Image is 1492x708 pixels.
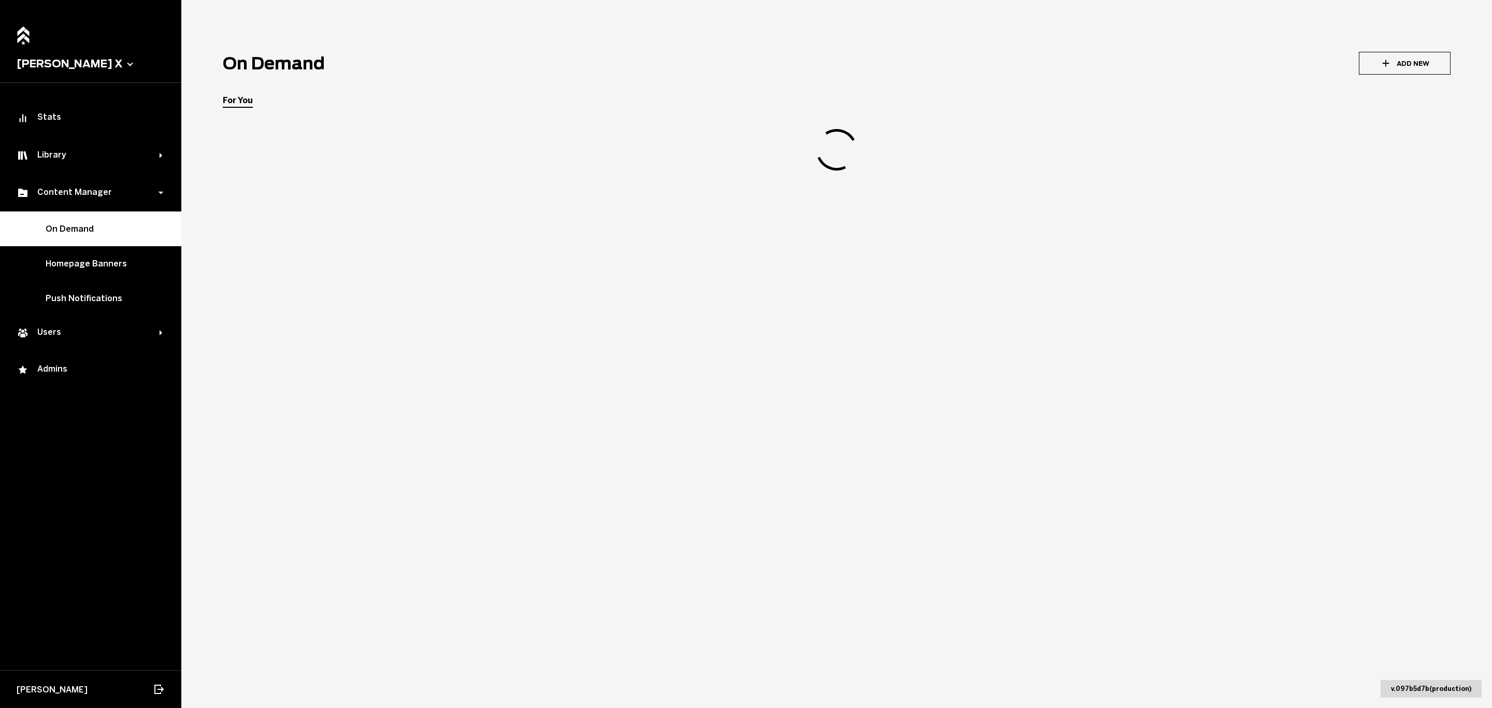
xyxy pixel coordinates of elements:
[223,53,325,74] h1: On Demand
[223,95,253,105] div: For You
[17,685,88,695] span: [PERSON_NAME]
[17,112,165,124] div: Stats
[152,678,165,701] button: Log out
[1359,52,1451,75] button: Add New
[17,187,160,199] div: Content Manager
[17,58,165,70] button: [PERSON_NAME] X
[17,364,165,376] div: Admins
[17,327,160,339] div: Users
[1381,680,1482,698] div: v. 097b5d7b ( production )
[17,149,160,162] div: Library
[14,21,33,43] a: Home
[223,129,1451,171] div: spinner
